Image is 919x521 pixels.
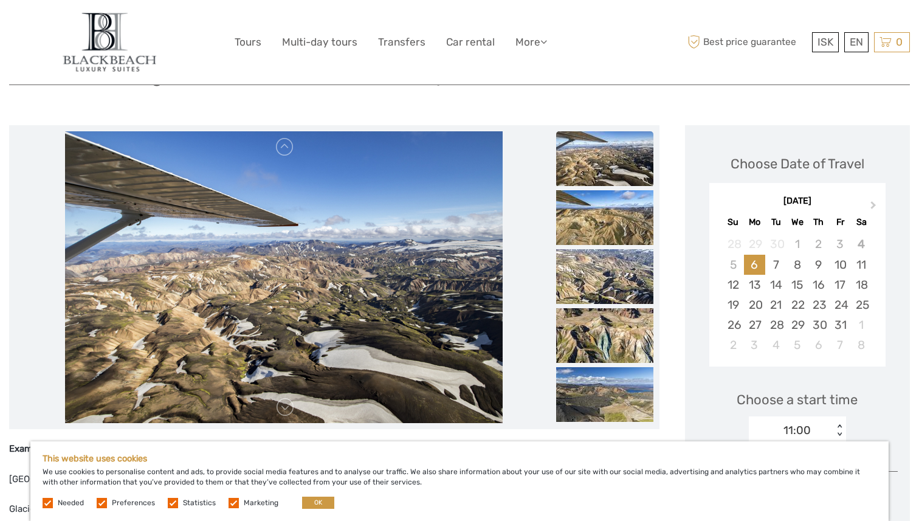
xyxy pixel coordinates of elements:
div: Choose Thursday, October 30th, 2025 [808,315,829,335]
div: Choose Tuesday, October 14th, 2025 [765,275,786,295]
div: Not available Thursday, October 2nd, 2025 [808,234,829,254]
button: Open LiveChat chat widget [140,19,154,33]
div: Choose Date of Travel [731,154,864,173]
div: Not available Sunday, September 28th, 2025 [723,234,744,254]
div: < > [835,424,845,437]
div: Not available Friday, October 3rd, 2025 [830,234,851,254]
div: Tu [765,214,786,230]
a: Multi-day tours [282,33,357,51]
div: Sa [851,214,872,230]
div: Choose Monday, November 3rd, 2025 [744,335,765,355]
button: Next Month [865,198,884,218]
img: cd95619c51d54dc18c3246f92f4ac05d_slider_thumbnail.jpg [556,190,653,245]
div: Choose Friday, October 31st, 2025 [830,315,851,335]
strong: Examples of possible sites: [9,443,125,454]
span: 0 [894,36,904,48]
img: 6f5e8d7658aa49998c012bdf476d506f_main_slider.jpg [65,131,503,423]
img: 10baf37cd5e84927827ed30f78307f2d_slider_thumbnail.jpg [556,249,653,304]
p: [GEOGRAPHIC_DATA] [9,472,659,488]
div: Choose Wednesday, October 8th, 2025 [786,255,808,275]
div: Choose Friday, October 17th, 2025 [830,275,851,295]
div: Choose Friday, October 24th, 2025 [830,295,851,315]
a: Tours [235,33,261,51]
label: Needed [58,498,84,508]
a: Transfers [378,33,425,51]
div: Not available Monday, September 29th, 2025 [744,234,765,254]
label: Preferences [112,498,155,508]
div: Choose Sunday, October 19th, 2025 [723,295,744,315]
div: Choose Wednesday, October 29th, 2025 [786,315,808,335]
div: Choose Saturday, November 8th, 2025 [851,335,872,355]
div: Choose Saturday, October 11th, 2025 [851,255,872,275]
img: ff6353bb437c44e6b52814df0c6b0c82_slider_thumbnail.jpg [556,367,653,422]
div: Choose Sunday, October 12th, 2025 [723,275,744,295]
div: Su [723,214,744,230]
h5: This website uses cookies [43,454,876,464]
p: We're away right now. Please check back later! [17,21,137,31]
label: Marketing [244,498,278,508]
div: Choose Thursday, October 16th, 2025 [808,275,829,295]
div: Choose Saturday, November 1st, 2025 [851,315,872,335]
div: Choose Tuesday, October 7th, 2025 [765,255,786,275]
span: ISK [817,36,833,48]
div: Not available Saturday, October 4th, 2025 [851,234,872,254]
div: Choose Saturday, October 25th, 2025 [851,295,872,315]
div: Mo [744,214,765,230]
div: Choose Tuesday, October 28th, 2025 [765,315,786,335]
div: Choose Wednesday, November 5th, 2025 [786,335,808,355]
div: We use cookies to personalise content and ads, to provide social media features and to analyse ou... [30,441,889,521]
div: Choose Thursday, November 6th, 2025 [808,335,829,355]
div: Choose Sunday, October 26th, 2025 [723,315,744,335]
div: Choose Thursday, October 23rd, 2025 [808,295,829,315]
div: Choose Saturday, October 18th, 2025 [851,275,872,295]
div: Choose Friday, October 10th, 2025 [830,255,851,275]
span: Choose a start time [737,390,858,409]
label: Statistics [183,498,216,508]
div: [DATE] [709,195,886,208]
p: Glaciers: [GEOGRAPHIC_DATA], [GEOGRAPHIC_DATA], [GEOGRAPHIC_DATA], [GEOGRAPHIC_DATA] [9,502,659,517]
img: 6f5e8d7658aa49998c012bdf476d506f_slider_thumbnail.jpg [556,131,653,186]
div: Fr [830,214,851,230]
img: 1332c657a01a45608fd79b4f473663f7_slider_thumbnail.jpg [556,308,653,363]
div: Choose Thursday, October 9th, 2025 [808,255,829,275]
div: Choose Monday, October 27th, 2025 [744,315,765,335]
span: Best price guarantee [685,32,810,52]
div: month 2025-10 [713,234,882,355]
div: EN [844,32,869,52]
div: Choose Monday, October 13th, 2025 [744,275,765,295]
div: Choose Friday, November 7th, 2025 [830,335,851,355]
div: We [786,214,808,230]
div: Choose Tuesday, November 4th, 2025 [765,335,786,355]
div: Not available Tuesday, September 30th, 2025 [765,234,786,254]
img: 821-d0172702-669c-46bc-8e7c-1716aae4eeb1_logo_big.jpg [57,9,162,75]
div: Choose Wednesday, October 15th, 2025 [786,275,808,295]
a: Car rental [446,33,495,51]
div: Th [808,214,829,230]
div: Not available Sunday, October 5th, 2025 [723,255,744,275]
button: OK [302,497,334,509]
div: Choose Sunday, November 2nd, 2025 [723,335,744,355]
div: Choose Tuesday, October 21st, 2025 [765,295,786,315]
div: Not available Wednesday, October 1st, 2025 [786,234,808,254]
div: Choose Monday, October 6th, 2025 [744,255,765,275]
div: Choose Wednesday, October 22nd, 2025 [786,295,808,315]
a: More [515,33,547,51]
div: 11:00 [783,423,811,438]
div: Choose Monday, October 20th, 2025 [744,295,765,315]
